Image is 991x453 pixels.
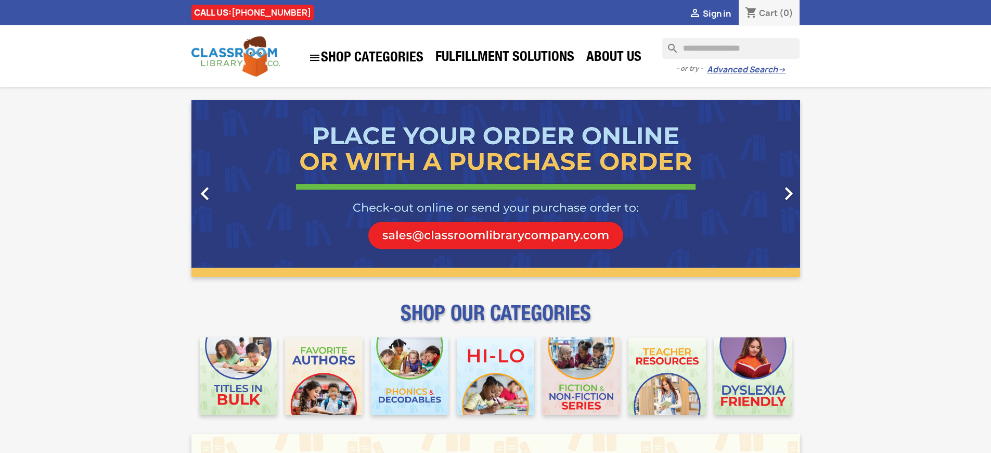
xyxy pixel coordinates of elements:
i: shopping_cart [745,7,757,20]
a: Advanced Search→ [707,65,786,75]
p: SHOP OUR CATEGORIES [191,310,800,329]
a: Previous [191,100,283,277]
i:  [689,8,701,20]
a: Fulfillment Solutions [430,48,580,69]
span: Sign in [703,8,731,19]
i:  [192,181,218,207]
img: CLC_Teacher_Resources_Mobile.jpg [628,337,706,415]
img: CLC_HiLo_Mobile.jpg [457,337,534,415]
a: [PHONE_NUMBER] [231,7,311,18]
input: Search [662,38,800,59]
span: → [778,65,786,75]
img: CLC_Dyslexia_Mobile.jpg [714,337,792,415]
i: search [662,38,675,51]
img: CLC_Phonics_And_Decodables_Mobile.jpg [371,337,448,415]
img: Classroom Library Company [191,36,280,77]
a: SHOP CATEGORIES [303,46,429,69]
img: CLC_Fiction_Nonfiction_Mobile.jpg [543,337,620,415]
i:  [776,181,802,207]
img: CLC_Favorite_Authors_Mobile.jpg [285,337,363,415]
a:  Sign in [689,8,731,19]
ul: Carousel container [191,100,800,277]
span: (0) [779,7,793,19]
span: - or try - [676,64,707,74]
a: About Us [581,48,647,69]
a: Next [709,100,800,277]
span: Cart [759,7,778,19]
i:  [308,52,321,64]
img: CLC_Bulk_Mobile.jpg [200,337,277,415]
div: CALL US: [191,5,314,20]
